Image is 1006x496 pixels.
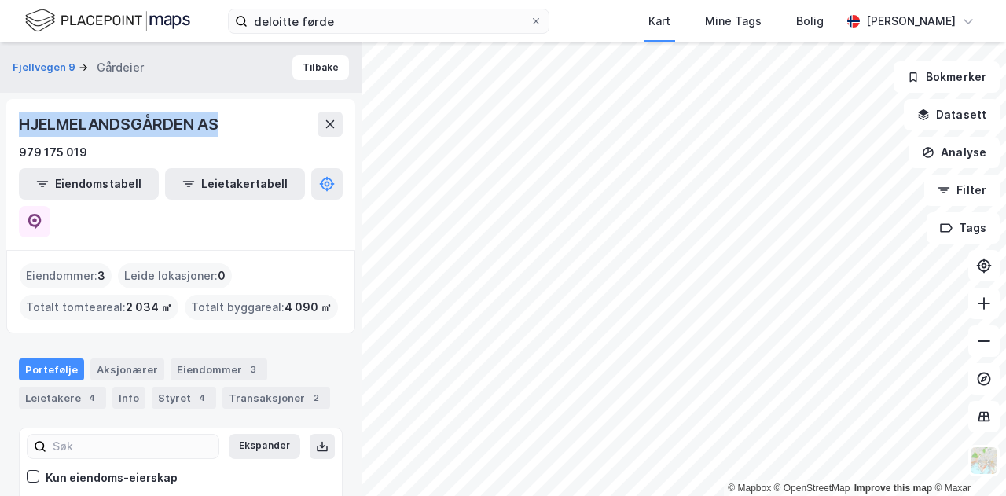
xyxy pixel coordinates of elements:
[20,263,112,288] div: Eiendommer :
[924,175,1000,206] button: Filter
[705,12,762,31] div: Mine Tags
[19,112,222,137] div: HJELMELANDSGÅRDEN AS
[46,435,218,458] input: Søk
[927,421,1006,496] div: Kontrollprogram for chat
[97,58,144,77] div: Gårdeier
[126,298,172,317] span: 2 034 ㎡
[152,387,216,409] div: Styret
[19,143,87,162] div: 979 175 019
[19,358,84,380] div: Portefølje
[25,7,190,35] img: logo.f888ab2527a4732fd821a326f86c7f29.svg
[909,137,1000,168] button: Analyse
[728,483,771,494] a: Mapbox
[194,390,210,406] div: 4
[774,483,850,494] a: OpenStreetMap
[292,55,349,80] button: Tilbake
[185,295,338,320] div: Totalt byggareal :
[46,468,178,487] div: Kun eiendoms-eierskap
[927,212,1000,244] button: Tags
[894,61,1000,93] button: Bokmerker
[285,298,332,317] span: 4 090 ㎡
[13,60,79,75] button: Fjellvegen 9
[222,387,330,409] div: Transaksjoner
[248,9,530,33] input: Søk på adresse, matrikkel, gårdeiere, leietakere eller personer
[171,358,267,380] div: Eiendommer
[229,434,300,459] button: Ekspander
[927,421,1006,496] iframe: Chat Widget
[19,387,106,409] div: Leietakere
[112,387,145,409] div: Info
[648,12,670,31] div: Kart
[20,295,178,320] div: Totalt tomteareal :
[165,168,305,200] button: Leietakertabell
[866,12,956,31] div: [PERSON_NAME]
[90,358,164,380] div: Aksjonærer
[118,263,232,288] div: Leide lokasjoner :
[904,99,1000,130] button: Datasett
[796,12,824,31] div: Bolig
[218,266,226,285] span: 0
[97,266,105,285] span: 3
[84,390,100,406] div: 4
[19,168,159,200] button: Eiendomstabell
[308,390,324,406] div: 2
[854,483,932,494] a: Improve this map
[245,362,261,377] div: 3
